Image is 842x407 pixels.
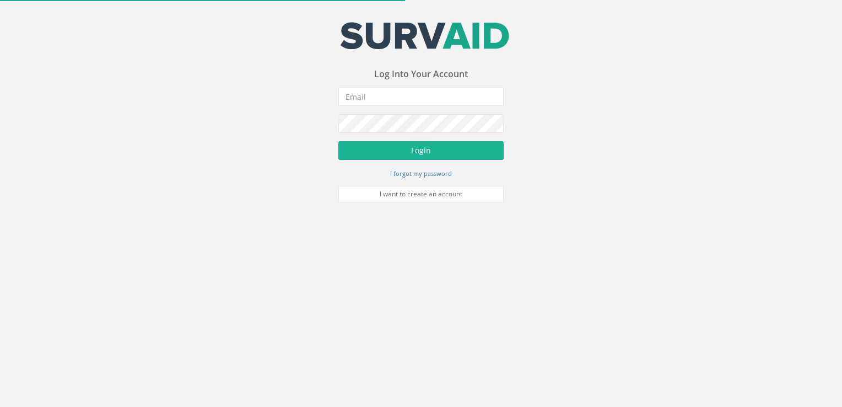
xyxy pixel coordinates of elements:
[338,141,504,160] button: Login
[338,69,504,79] h3: Log Into Your Account
[338,186,504,202] a: I want to create an account
[390,168,452,178] a: I forgot my password
[390,169,452,178] small: I forgot my password
[338,87,504,106] input: Email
